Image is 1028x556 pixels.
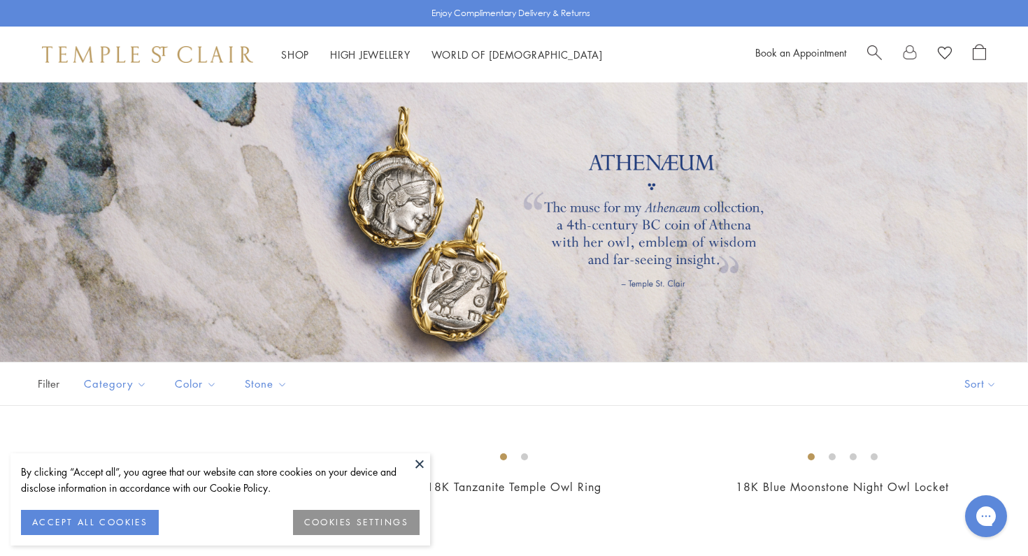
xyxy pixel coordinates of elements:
[234,368,298,400] button: Stone
[973,44,986,65] a: Open Shopping Bag
[73,368,157,400] button: Category
[958,490,1014,542] iframe: Gorgias live chat messenger
[168,375,227,393] span: Color
[867,44,882,65] a: Search
[281,46,603,64] nav: Main navigation
[933,363,1028,405] button: Show sort by
[21,510,159,535] button: ACCEPT ALL COOKIES
[77,375,157,393] span: Category
[281,47,309,61] a: ShopShop
[42,46,253,63] img: Temple St. Clair
[427,479,601,495] a: 18K Tanzanite Temple Owl Ring
[938,44,952,65] a: View Wishlist
[21,464,420,496] div: By clicking “Accept all”, you agree that our website can store cookies on your device and disclos...
[238,375,298,393] span: Stone
[164,368,227,400] button: Color
[293,510,420,535] button: COOKIES SETTINGS
[330,47,411,61] a: High JewelleryHigh Jewellery
[431,6,590,20] p: Enjoy Complimentary Delivery & Returns
[736,479,949,495] a: 18K Blue Moonstone Night Owl Locket
[755,45,846,59] a: Book an Appointment
[431,47,603,61] a: World of [DEMOGRAPHIC_DATA]World of [DEMOGRAPHIC_DATA]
